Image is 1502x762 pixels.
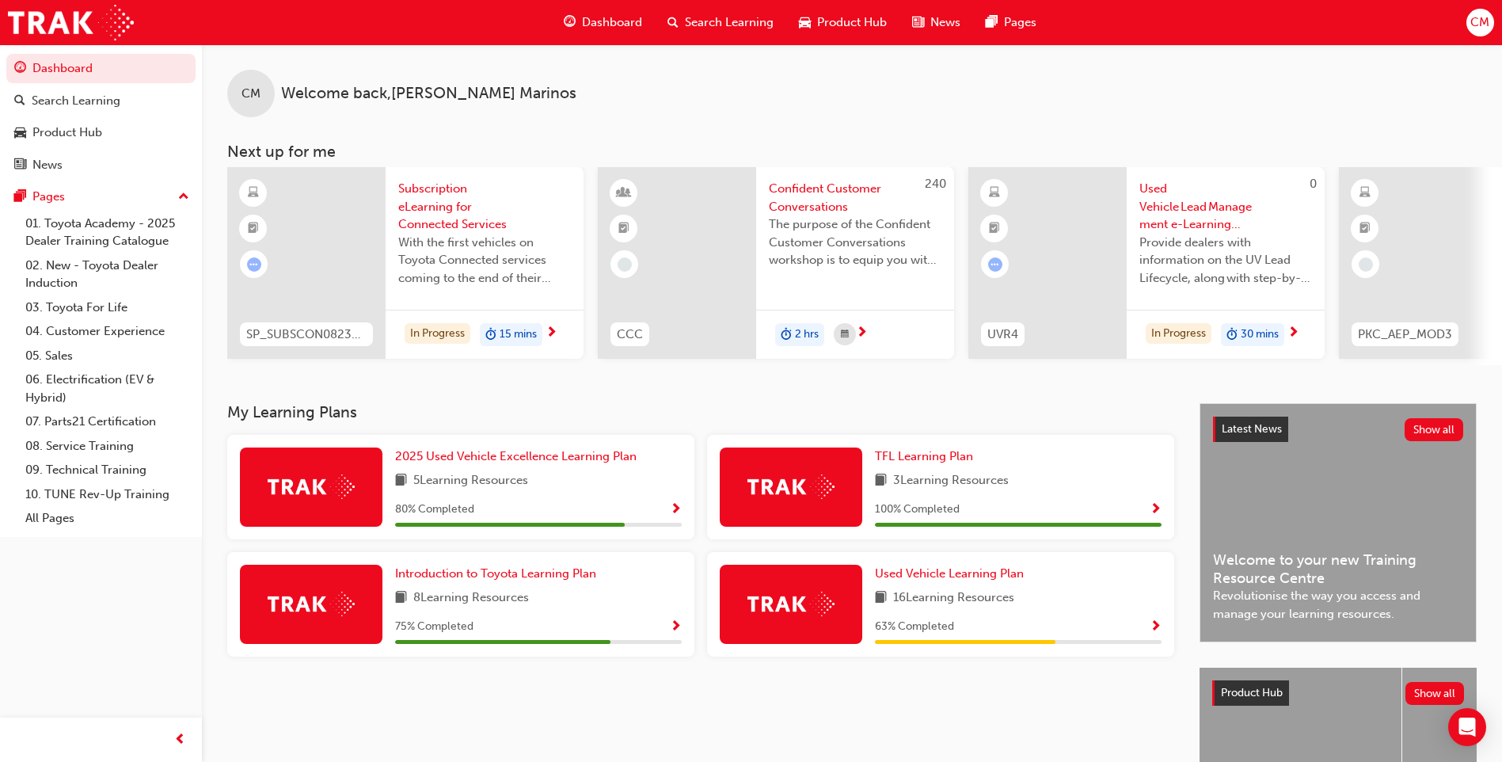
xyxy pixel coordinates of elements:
[747,474,835,499] img: Trak
[1150,500,1162,520] button: Show Progress
[1150,503,1162,517] span: Show Progress
[395,501,474,519] span: 80 % Completed
[1212,680,1464,706] a: Product HubShow all
[227,403,1174,421] h3: My Learning Plans
[14,158,26,173] span: news-icon
[174,730,186,750] span: prev-icon
[14,62,26,76] span: guage-icon
[1226,325,1238,345] span: duration-icon
[988,257,1002,272] span: learningRecordVerb_ATTEMPT-icon
[6,86,196,116] a: Search Learning
[564,13,576,32] span: guage-icon
[875,566,1024,581] span: Used Vehicle Learning Plan
[1359,257,1373,272] span: learningRecordVerb_NONE-icon
[968,167,1325,359] a: 0UVR4Used Vehicle Lead Management e-Learning ModuleProvide dealers with information on the UV Lea...
[856,326,868,341] span: next-icon
[1150,617,1162,637] button: Show Progress
[618,219,629,239] span: booktick-icon
[14,126,26,140] span: car-icon
[1004,13,1036,32] span: Pages
[1222,422,1282,436] span: Latest News
[618,183,629,204] span: learningResourceType_INSTRUCTOR_LED-icon
[248,219,259,239] span: booktick-icon
[1470,13,1489,32] span: CM
[246,326,367,344] span: SP_SUBSCON0823_EL
[1213,417,1463,442] a: Latest NewsShow all
[405,323,470,345] div: In Progress
[875,565,1030,583] a: Used Vehicle Learning Plan
[19,434,196,459] a: 08. Service Training
[395,449,637,463] span: 2025 Used Vehicle Excellence Learning Plan
[786,6,899,39] a: car-iconProduct Hub
[899,6,973,39] a: news-iconNews
[769,180,941,215] span: Confident Customer Conversations
[795,326,819,344] span: 2 hrs
[1139,234,1312,288] span: Provide dealers with information on the UV Lead Lifecycle, along with step-by-step instructions f...
[19,319,196,344] a: 04. Customer Experience
[227,167,584,359] a: SP_SUBSCON0823_ELSubscription eLearning for Connected ServicesWith the first vehicles on Toyota C...
[32,92,120,110] div: Search Learning
[893,471,1009,491] span: 3 Learning Resources
[395,448,643,466] a: 2025 Used Vehicle Excellence Learning Plan
[747,592,835,616] img: Trak
[670,503,682,517] span: Show Progress
[667,13,679,32] span: search-icon
[398,234,571,288] span: With the first vehicles on Toyota Connected services coming to the end of their complimentary per...
[241,85,260,103] span: CM
[1200,403,1477,642] a: Latest NewsShow allWelcome to your new Training Resource CentreRevolutionise the way you access a...
[1146,323,1211,345] div: In Progress
[769,215,941,269] span: The purpose of the Confident Customer Conversations workshop is to equip you with tools to commun...
[989,183,1000,204] span: learningResourceType_ELEARNING-icon
[6,54,196,83] a: Dashboard
[1139,180,1312,234] span: Used Vehicle Lead Management e-Learning Module
[395,566,596,581] span: Introduction to Toyota Learning Plan
[618,257,632,272] span: learningRecordVerb_NONE-icon
[930,13,960,32] span: News
[912,13,924,32] span: news-icon
[655,6,786,39] a: search-iconSearch Learning
[987,326,1018,344] span: UVR4
[14,94,25,109] span: search-icon
[670,500,682,520] button: Show Progress
[268,474,355,499] img: Trak
[893,589,1014,608] span: 16 Learning Resources
[875,501,960,519] span: 100 % Completed
[989,219,1000,239] span: booktick-icon
[6,182,196,211] button: Pages
[1213,551,1463,587] span: Welcome to your new Training Resource Centre
[32,156,63,174] div: News
[413,471,528,491] span: 5 Learning Resources
[413,589,529,608] span: 8 Learning Resources
[395,565,603,583] a: Introduction to Toyota Learning Plan
[1466,9,1494,36] button: CM
[8,5,134,40] img: Trak
[875,589,887,608] span: book-icon
[875,618,954,636] span: 63 % Completed
[1310,177,1317,191] span: 0
[19,295,196,320] a: 03. Toyota For Life
[875,449,973,463] span: TFL Learning Plan
[781,325,792,345] span: duration-icon
[395,618,473,636] span: 75 % Completed
[1358,326,1452,344] span: PKC_AEP_MOD3
[1405,418,1464,441] button: Show all
[1405,682,1465,705] button: Show all
[1287,326,1299,341] span: next-icon
[247,257,261,272] span: learningRecordVerb_ATTEMPT-icon
[248,183,259,204] span: learningResourceType_ELEARNING-icon
[32,188,65,206] div: Pages
[281,85,576,103] span: Welcome back , [PERSON_NAME] Marinos
[395,471,407,491] span: book-icon
[817,13,887,32] span: Product Hub
[1241,326,1279,344] span: 30 mins
[19,344,196,368] a: 05. Sales
[500,326,537,344] span: 15 mins
[268,592,355,616] img: Trak
[546,326,557,341] span: next-icon
[1150,620,1162,634] span: Show Progress
[875,448,979,466] a: TFL Learning Plan
[875,471,887,491] span: book-icon
[841,325,849,345] span: calendar-icon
